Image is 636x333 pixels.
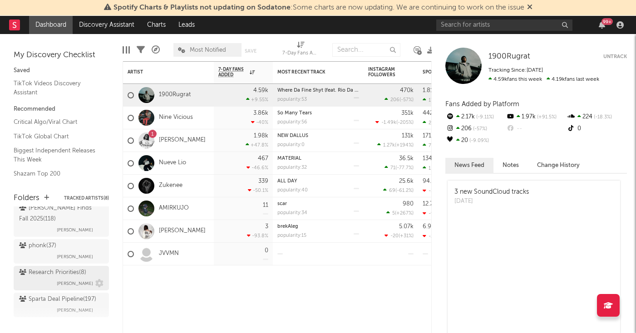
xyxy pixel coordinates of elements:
div: 470k [400,88,414,93]
span: +31 % [400,234,412,239]
div: 351k [401,110,414,116]
div: ( ) [377,142,414,148]
div: My Discovery Checklist [14,50,109,61]
div: [DATE] [454,197,529,206]
div: 12.7k [423,201,436,207]
div: [PERSON_NAME] Finds Fall 2025 ( 118 ) [19,203,101,225]
div: 3 [265,224,268,230]
span: -77.7 % [397,166,412,171]
span: Most Notified [190,47,226,53]
div: Sparta Deal Pipeline ( 197 ) [19,294,96,305]
div: 467 [258,156,268,162]
span: Fans Added by Platform [445,101,519,108]
div: NEW DALLUS [277,133,359,138]
div: 28.8k [423,120,442,126]
div: 94.8k [423,178,438,184]
button: News Feed [445,158,493,173]
div: popularity: 40 [277,188,308,193]
a: Biggest Independent Releases This Week [14,146,100,164]
span: 69 [389,188,395,193]
div: 3 new SoundCloud tracks [454,187,529,197]
div: -50.1 % [248,187,268,193]
span: Spotify Charts & Playlists not updating on Sodatone [113,4,291,11]
a: brekAleg [277,224,298,229]
div: Folders [14,193,39,204]
div: 20 [445,135,506,147]
span: 4.19k fans last week [488,77,599,82]
span: +91.5 % [536,115,557,120]
div: 17k [423,97,436,103]
div: Where Da Fine Shyt (feat. Rio Da Yung Og) [277,88,359,93]
div: So Many Tears [277,111,359,116]
a: So Many Tears [277,111,312,116]
span: 206 [390,98,399,103]
a: Zukenee [159,182,182,190]
div: 7.34k [423,142,441,148]
span: -1.49k [381,120,396,125]
div: popularity: 0 [277,142,305,147]
a: phonk(37)[PERSON_NAME] [14,239,109,264]
a: [PERSON_NAME] Finds Fall 2025(118)[PERSON_NAME] [14,201,109,237]
div: A&R Pipeline [152,39,160,61]
span: -205 % [398,120,412,125]
div: 11 [263,202,268,208]
div: phonk ( 37 ) [19,240,56,251]
a: Shazam Top 200 [14,169,100,179]
button: Save [245,49,256,54]
span: [PERSON_NAME] [57,278,93,289]
span: [PERSON_NAME] [57,305,93,316]
div: Filters [137,39,145,61]
span: Dismiss [527,4,532,11]
span: : Some charts are now updating. We are continuing to work on the issue [113,4,524,11]
a: [PERSON_NAME] [159,137,206,144]
a: Leads [172,16,201,34]
div: Spotify Monthly Listeners [423,69,491,75]
a: 1900Rugrat [159,91,191,99]
span: 5 [392,211,395,216]
div: ( ) [375,119,414,125]
div: 206 [445,123,506,135]
div: scar [277,201,359,206]
div: 1.34k [423,165,441,171]
input: Search... [332,43,400,57]
div: Research Priorities ( 8 ) [19,267,86,278]
div: 171k [423,133,434,139]
div: -93.8 % [247,233,268,239]
button: 99+ [599,21,605,29]
div: -40 % [251,119,268,125]
div: ( ) [385,165,414,171]
span: -9.09 % [468,138,489,143]
div: 1.81M [423,88,438,93]
a: Discovery Assistant [73,16,141,34]
a: Critical Algo/Viral Chart [14,117,100,127]
div: +47.8 % [246,142,268,148]
div: 442k [423,110,436,116]
span: -9.11 % [475,115,494,120]
span: 1.27k [383,143,395,148]
div: Recommended [14,104,109,115]
div: ( ) [385,233,414,239]
a: TikTok Global Chart [14,132,100,142]
button: Tracked Artists(8) [64,196,109,201]
div: 980 [403,201,414,207]
span: -57 % [472,127,487,132]
div: -918 [423,211,439,216]
div: 7-Day Fans Added (7-Day Fans Added) [282,39,319,61]
div: 339 [258,178,268,184]
a: Research Priorities(8)[PERSON_NAME] [14,266,109,290]
div: popularity: 34 [277,211,307,215]
div: 0 [567,123,627,135]
div: popularity: 53 [277,97,307,102]
div: 1.98k [254,133,268,139]
a: TikTok Videos Discovery Assistant [14,78,100,97]
a: MATERIAL [277,156,301,161]
span: -20 [390,234,399,239]
div: ALL DAY [277,179,359,184]
span: Tracking Since: [DATE] [488,68,543,73]
div: brekAleg [277,224,359,229]
div: 1.97k [506,111,566,123]
div: popularity: 32 [277,165,307,170]
div: 0 [265,248,268,254]
a: 1900Rugrat [488,52,530,61]
div: 2.17k [445,111,506,123]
